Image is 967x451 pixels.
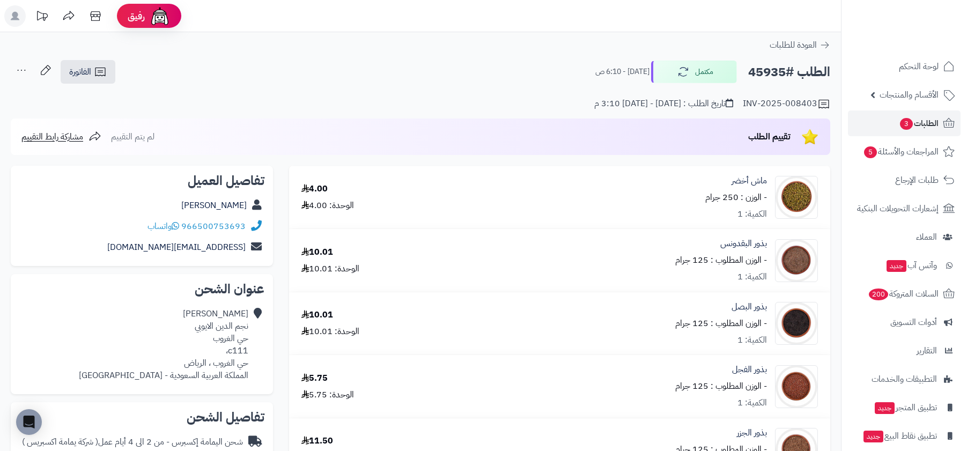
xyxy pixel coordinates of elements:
[748,130,791,143] span: تقييم الطلب
[776,176,817,219] img: 1628237640-Mung%20bean-90x90.jpg
[732,364,767,376] a: بذور الفجل
[848,366,961,392] a: التطبيقات والخدمات
[848,196,961,221] a: إشعارات التحويلات البنكية
[301,372,328,385] div: 5.75
[776,365,817,408] img: 1633580797-Radish%20Seeds-90x90.jpg
[69,65,91,78] span: الفاتورة
[181,220,246,233] a: 966500753693
[848,281,961,307] a: السلات المتروكة200
[181,199,247,212] a: [PERSON_NAME]
[79,308,248,381] div: [PERSON_NAME] نجم الدين الايوبي حي الغروب c111، حي الغروب ، الرياض المملكة العربية السعودية - [GE...
[732,175,767,187] a: ماش أخضر
[21,130,83,143] span: مشاركة رابط التقييم
[848,309,961,335] a: أدوات التسويق
[895,173,939,188] span: طلبات الإرجاع
[16,409,42,435] div: Open Intercom Messenger
[874,400,937,415] span: تطبيق المتجر
[111,130,154,143] span: لم يتم التقييم
[880,87,939,102] span: الأقسام والمنتجات
[720,238,767,250] a: بذور البقدونس
[594,98,733,110] div: تاريخ الطلب : [DATE] - [DATE] 3:10 م
[22,435,98,448] span: ( شركة يمامة اكسبريس )
[737,427,767,439] a: بذور الجزر
[675,254,767,267] small: - الوزن المطلوب : 125 جرام
[19,411,264,424] h2: تفاصيل الشحن
[776,239,817,282] img: 1633580797-Parsley%20Seeds-90x90.jpg
[301,326,359,338] div: الوحدة: 10.01
[899,59,939,74] span: لوحة التحكم
[885,258,937,273] span: وآتس آب
[737,334,767,346] div: الكمية: 1
[875,402,895,414] span: جديد
[848,395,961,420] a: تطبيق المتجرجديد
[301,263,359,275] div: الوحدة: 10.01
[899,116,939,131] span: الطلبات
[848,423,961,449] a: تطبيق نقاط البيعجديد
[128,10,145,23] span: رفيق
[147,220,179,233] a: واتساب
[675,380,767,393] small: - الوزن المطلوب : 125 جرام
[868,288,889,300] span: 200
[916,230,937,245] span: العملاء
[894,20,957,43] img: logo-2.png
[705,191,767,204] small: - الوزن : 250 جرام
[21,130,101,143] a: مشاركة رابط التقييم
[848,167,961,193] a: طلبات الإرجاع
[737,208,767,220] div: الكمية: 1
[848,224,961,250] a: العملاء
[770,39,817,51] span: العودة للطلبات
[595,66,649,77] small: [DATE] - 6:10 ص
[899,117,913,130] span: 3
[890,315,937,330] span: أدوات التسويق
[848,110,961,136] a: الطلبات3
[651,61,737,83] button: مكتمل
[675,317,767,330] small: - الوزن المطلوب : 125 جرام
[887,260,906,272] span: جديد
[301,183,328,195] div: 4.00
[917,343,937,358] span: التقارير
[863,146,877,158] span: 5
[19,174,264,187] h2: تفاصيل العميل
[28,5,55,29] a: تحديثات المنصة
[732,301,767,313] a: بذور البصل
[862,428,937,443] span: تطبيق نقاط البيع
[301,246,333,258] div: 10.01
[857,201,939,216] span: إشعارات التحويلات البنكية
[149,5,171,27] img: ai-face.png
[61,60,115,84] a: الفاتورة
[107,241,246,254] a: [EMAIL_ADDRESS][DOMAIN_NAME]
[848,139,961,165] a: المراجعات والأسئلة5
[848,253,961,278] a: وآتس آبجديد
[868,286,939,301] span: السلات المتروكة
[776,302,817,345] img: 1677335760-Onion%20Seeds-90x90.jpg
[872,372,937,387] span: التطبيقات والخدمات
[737,397,767,409] div: الكمية: 1
[848,54,961,79] a: لوحة التحكم
[301,435,333,447] div: 11.50
[19,283,264,295] h2: عنوان الشحن
[301,309,333,321] div: 10.01
[848,338,961,364] a: التقارير
[301,199,354,212] div: الوحدة: 4.00
[22,436,243,448] div: شحن اليمامة إكسبرس - من 2 الى 4 أيام عمل
[737,271,767,283] div: الكمية: 1
[863,431,883,442] span: جديد
[748,61,830,83] h2: الطلب #45935
[301,389,354,401] div: الوحدة: 5.75
[863,144,939,159] span: المراجعات والأسئلة
[770,39,830,51] a: العودة للطلبات
[743,98,830,110] div: INV-2025-008403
